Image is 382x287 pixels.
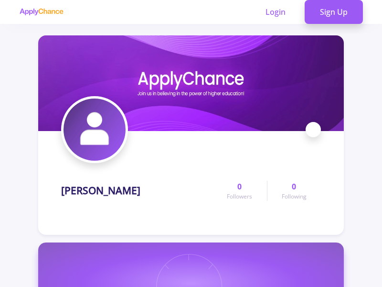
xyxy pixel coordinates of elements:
span: Followers [227,192,252,201]
img: Iraj Kianfard avatar [64,99,126,161]
span: Following [282,192,307,201]
img: applychance logo text only [19,8,64,16]
h1: [PERSON_NAME] [61,185,140,197]
img: Iraj Kianfard cover image [38,35,344,131]
span: 0 [292,181,296,192]
a: 0Followers [212,181,266,201]
a: 0Following [267,181,321,201]
span: 0 [237,181,242,192]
